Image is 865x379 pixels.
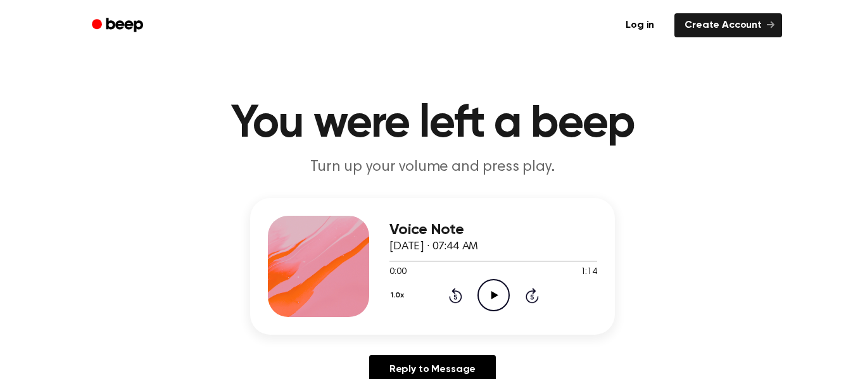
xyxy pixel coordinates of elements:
a: Log in [613,11,667,40]
p: Turn up your volume and press play. [189,157,676,178]
button: 1.0x [389,285,408,306]
a: Create Account [674,13,782,37]
span: 0:00 [389,266,406,279]
span: [DATE] · 07:44 AM [389,241,478,252]
a: Beep [83,13,155,38]
h1: You were left a beep [108,101,757,147]
h3: Voice Note [389,221,597,239]
span: 1:14 [581,266,597,279]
